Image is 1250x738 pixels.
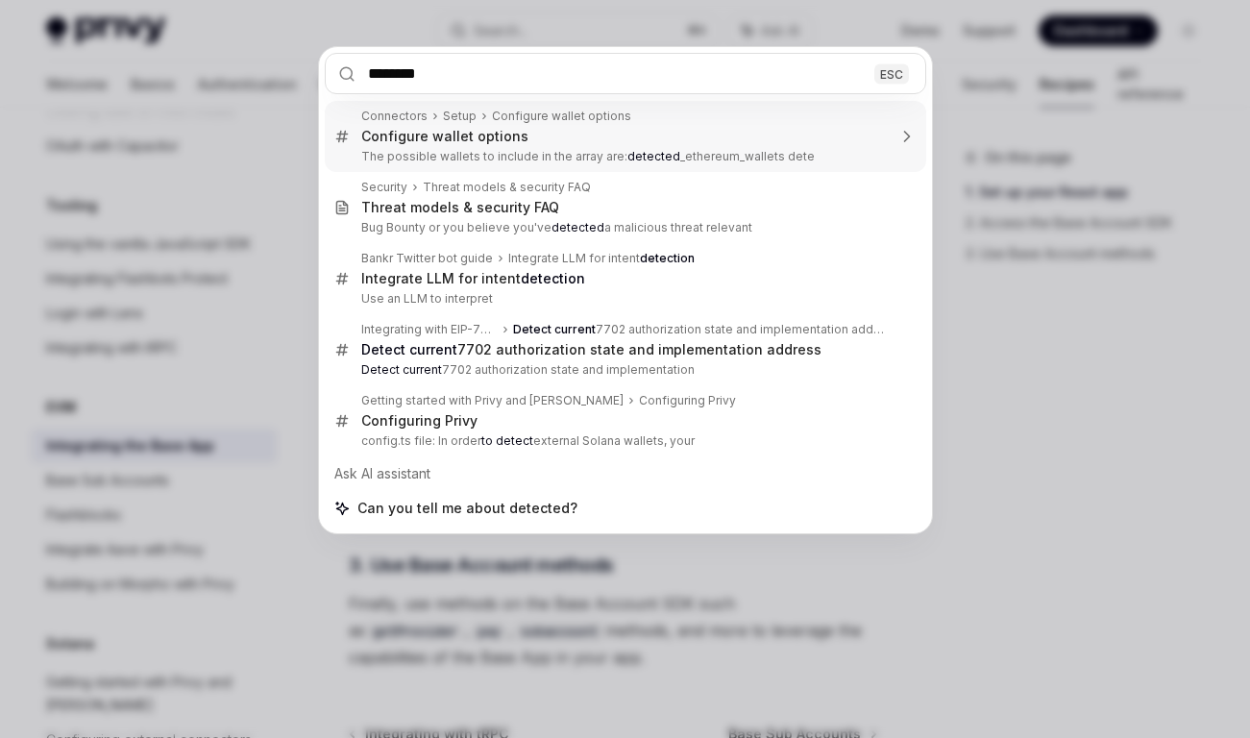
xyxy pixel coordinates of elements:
[551,220,604,234] b: detected
[639,393,736,408] div: Configuring Privy
[640,251,695,265] b: detection
[443,109,477,124] div: Setup
[874,63,909,84] div: ESC
[361,128,528,145] div: Configure wallet options
[361,341,457,357] b: Detect current
[361,180,407,195] div: Security
[361,362,442,377] b: Detect current
[492,109,631,124] div: Configure wallet options
[361,341,821,358] div: 7702 authorization state and implementation address
[361,149,886,164] p: The possible wallets to include in the array are: _ethereum_wallets dete
[361,393,624,408] div: Getting started with Privy and [PERSON_NAME]
[423,180,591,195] div: Threat models & security FAQ
[513,322,596,336] b: Detect current
[361,220,886,235] p: Bug Bounty or you believe you've a malicious threat relevant
[361,322,498,337] div: Integrating with EIP-7702
[361,412,478,430] div: Configuring Privy
[627,149,680,163] b: detected
[481,433,533,448] b: to detect
[521,270,585,286] b: detection
[361,109,428,124] div: Connectors
[325,456,926,491] div: Ask AI assistant
[513,322,886,337] div: 7702 authorization state and implementation address
[361,199,559,216] div: Threat models & security FAQ
[361,433,886,449] p: config.ts file: In order external Solana wallets, your
[361,270,585,287] div: Integrate LLM for intent
[361,362,886,378] p: 7702 authorization state and implementation
[357,499,577,518] span: Can you tell me about detected?
[361,251,493,266] div: Bankr Twitter bot guide
[361,291,886,307] p: Use an LLM to interpret
[508,251,695,266] div: Integrate LLM for intent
